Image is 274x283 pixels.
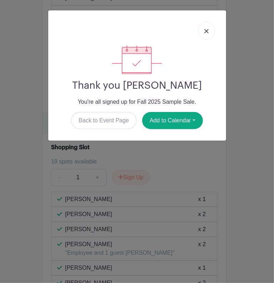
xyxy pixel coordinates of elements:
p: You're all signed up for Fall 2025 Sample Sale. [54,98,220,106]
h2: Thank you [PERSON_NAME] [54,80,220,92]
button: Add to Calendar [142,112,203,129]
img: close_button-5f87c8562297e5c2d7936805f587ecaba9071eb48480494691a3f1689db116b3.svg [204,29,209,33]
img: signup_complete-c468d5dda3e2740ee63a24cb0ba0d3ce5d8a4ecd24259e683200fb1569d990c8.svg [112,45,161,74]
a: Back to Event Page [71,112,136,129]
